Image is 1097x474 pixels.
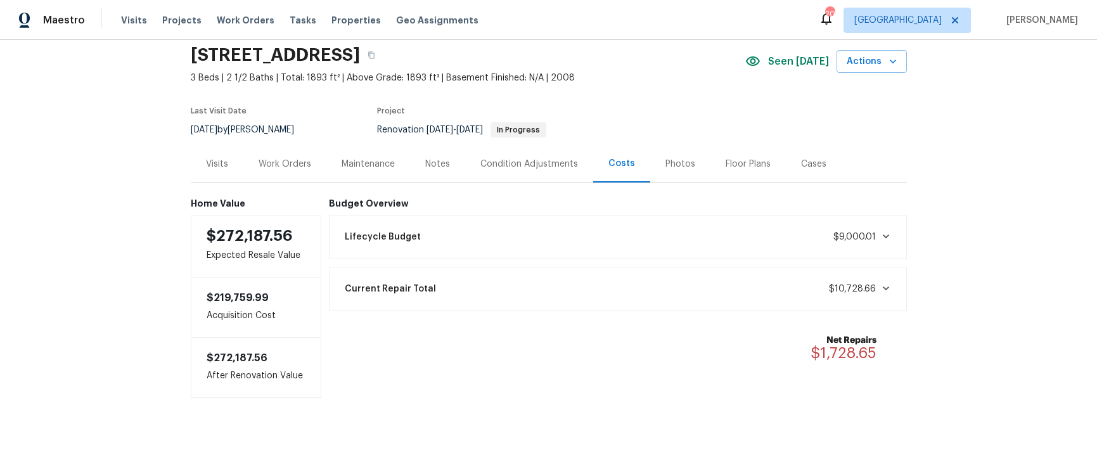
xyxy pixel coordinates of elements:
[191,49,360,61] h2: [STREET_ADDRESS]
[768,55,829,68] span: Seen [DATE]
[456,125,483,134] span: [DATE]
[377,125,546,134] span: Renovation
[290,16,316,25] span: Tasks
[837,50,907,74] button: Actions
[329,198,907,208] h6: Budget Overview
[191,72,745,84] span: 3 Beds | 2 1/2 Baths | Total: 1893 ft² | Above Grade: 1893 ft² | Basement Finished: N/A | 2008
[811,345,876,361] span: $1,728.65
[207,293,269,303] span: $219,759.99
[427,125,483,134] span: -
[377,107,405,115] span: Project
[345,231,421,243] span: Lifecycle Budget
[825,8,834,20] div: 20
[191,278,322,337] div: Acquisition Cost
[191,122,309,138] div: by [PERSON_NAME]
[259,158,311,170] div: Work Orders
[847,54,897,70] span: Actions
[162,14,202,27] span: Projects
[1001,14,1078,27] span: [PERSON_NAME]
[342,158,395,170] div: Maintenance
[425,158,450,170] div: Notes
[492,126,545,134] span: In Progress
[191,198,322,208] h6: Home Value
[345,283,436,295] span: Current Repair Total
[665,158,695,170] div: Photos
[206,158,228,170] div: Visits
[833,233,876,241] span: $9,000.01
[207,228,293,243] span: $272,187.56
[396,14,478,27] span: Geo Assignments
[360,44,383,67] button: Copy Address
[854,14,942,27] span: [GEOGRAPHIC_DATA]
[829,285,876,293] span: $10,728.66
[331,14,381,27] span: Properties
[608,157,635,170] div: Costs
[121,14,147,27] span: Visits
[811,334,876,347] b: Net Repairs
[480,158,578,170] div: Condition Adjustments
[801,158,826,170] div: Cases
[43,14,85,27] span: Maestro
[191,125,217,134] span: [DATE]
[217,14,274,27] span: Work Orders
[427,125,453,134] span: [DATE]
[191,215,322,278] div: Expected Resale Value
[191,107,247,115] span: Last Visit Date
[191,337,322,398] div: After Renovation Value
[207,353,267,363] span: $272,187.56
[726,158,771,170] div: Floor Plans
